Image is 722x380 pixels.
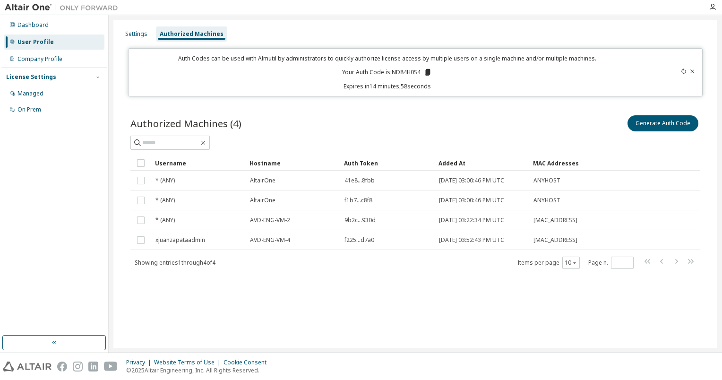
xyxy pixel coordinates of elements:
[155,216,175,224] span: * (ANY)
[439,197,504,204] span: [DATE] 03:00:46 PM UTC
[223,359,272,366] div: Cookie Consent
[160,30,223,38] div: Authorized Machines
[73,362,83,371] img: instagram.svg
[155,197,175,204] span: * (ANY)
[344,197,372,204] span: f1b7...c8f8
[439,236,504,244] span: [DATE] 03:52:43 PM UTC
[17,38,54,46] div: User Profile
[533,155,601,171] div: MAC Addresses
[3,362,52,371] img: altair_logo.svg
[249,155,336,171] div: Hostname
[6,73,56,81] div: License Settings
[88,362,98,371] img: linkedin.svg
[342,68,432,77] p: Your Auth Code is: ND84H0S4
[533,197,560,204] span: ANYHOST
[155,177,175,184] span: * (ANY)
[17,90,43,97] div: Managed
[250,216,290,224] span: AVD-ENG-VM-2
[134,82,640,90] p: Expires in 14 minutes, 58 seconds
[250,177,275,184] span: AltairOne
[155,155,242,171] div: Username
[155,236,205,244] span: xjuanzapataadmin
[17,21,49,29] div: Dashboard
[533,177,560,184] span: ANYHOST
[533,216,577,224] span: [MAC_ADDRESS]
[250,197,275,204] span: AltairOne
[344,155,431,171] div: Auth Token
[565,259,577,267] button: 10
[250,236,290,244] span: AVD-ENG-VM-4
[5,3,123,12] img: Altair One
[439,216,504,224] span: [DATE] 03:22:34 PM UTC
[344,216,376,224] span: 9b2c...930d
[134,54,640,62] p: Auth Codes can be used with Almutil by administrators to quickly authorize license access by mult...
[344,236,374,244] span: f225...d7a0
[588,257,634,269] span: Page n.
[57,362,67,371] img: facebook.svg
[154,359,223,366] div: Website Terms of Use
[533,236,577,244] span: [MAC_ADDRESS]
[104,362,118,371] img: youtube.svg
[17,106,41,113] div: On Prem
[126,366,272,374] p: © 2025 Altair Engineering, Inc. All Rights Reserved.
[627,115,698,131] button: Generate Auth Code
[439,177,504,184] span: [DATE] 03:00:46 PM UTC
[126,359,154,366] div: Privacy
[17,55,62,63] div: Company Profile
[438,155,525,171] div: Added At
[344,177,375,184] span: 41e8...8fbb
[130,117,241,130] span: Authorized Machines (4)
[135,259,215,267] span: Showing entries 1 through 4 of 4
[125,30,147,38] div: Settings
[517,257,580,269] span: Items per page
